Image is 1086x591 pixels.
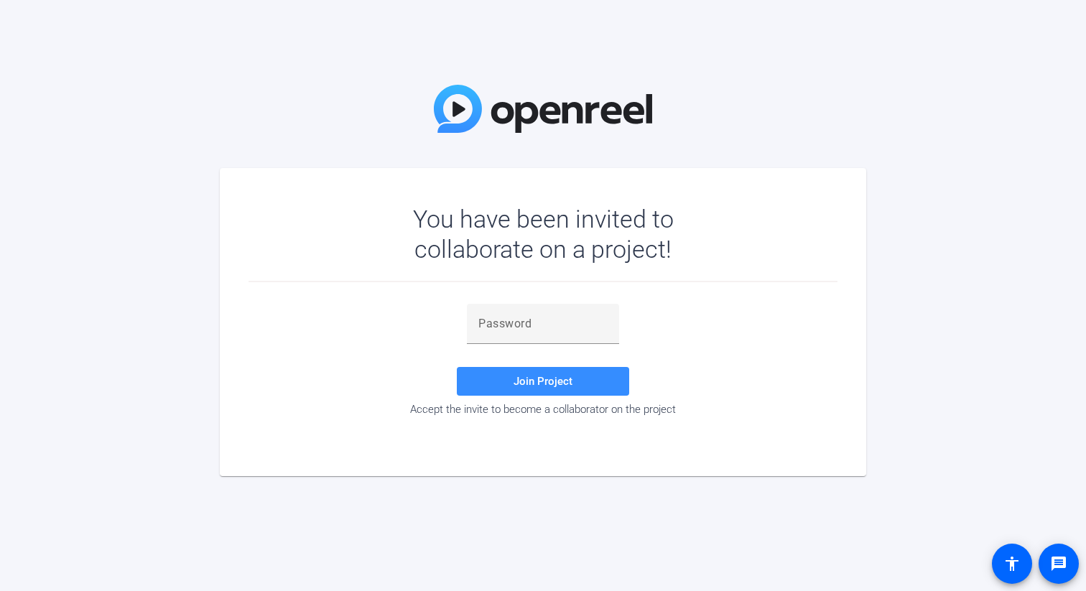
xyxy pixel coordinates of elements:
[478,315,608,332] input: Password
[514,375,572,388] span: Join Project
[457,367,629,396] button: Join Project
[371,204,715,264] div: You have been invited to collaborate on a project!
[1050,555,1067,572] mat-icon: message
[1003,555,1021,572] mat-icon: accessibility
[249,403,837,416] div: Accept the invite to become a collaborator on the project
[434,85,652,133] img: OpenReel Logo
